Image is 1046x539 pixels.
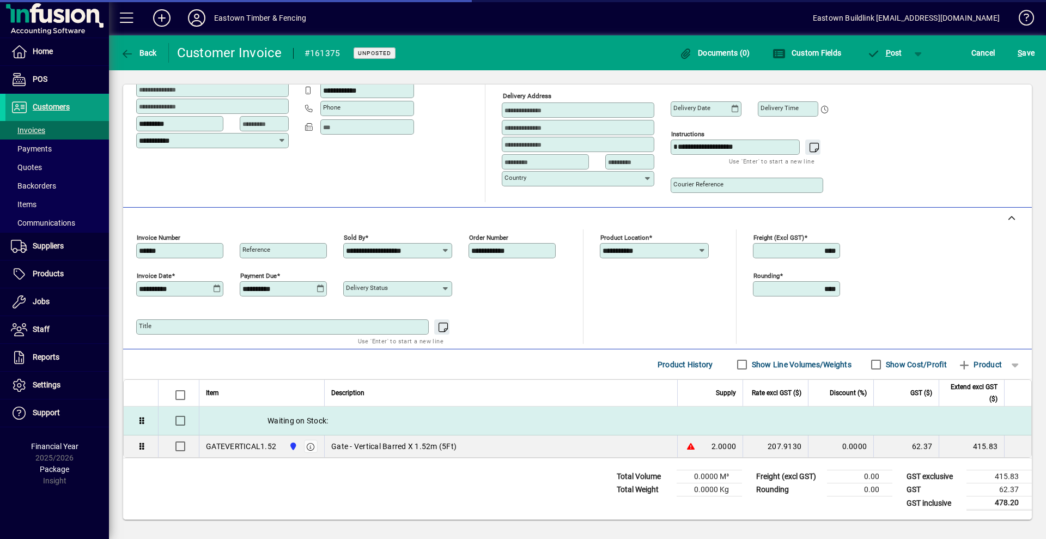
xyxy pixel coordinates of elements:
span: P [886,49,891,57]
a: Jobs [5,288,109,316]
mat-label: Invoice number [137,234,180,241]
td: 0.00 [827,470,892,483]
button: Add [144,8,179,28]
td: Total Weight [611,483,677,496]
span: Staff [33,325,50,334]
span: Unposted [358,50,391,57]
span: Product History [658,356,713,373]
a: Communications [5,214,109,232]
div: Customer Invoice [177,44,282,62]
a: Home [5,38,109,65]
mat-label: Phone [323,104,340,111]
span: Communications [11,219,75,227]
td: 62.37 [873,435,939,457]
span: Financial Year [31,442,78,451]
td: 0.0000 M³ [677,470,742,483]
a: Staff [5,316,109,343]
a: Reports [5,344,109,371]
span: GST ($) [910,387,932,399]
div: GATEVERTICAL1.52 [206,441,276,452]
td: 0.00 [827,483,892,496]
label: Show Cost/Profit [884,359,947,370]
button: Back [118,43,160,63]
td: GST exclusive [901,470,966,483]
span: 2.0000 [711,441,737,452]
span: Custom Fields [773,49,841,57]
td: GST inclusive [901,496,966,510]
a: Products [5,261,109,288]
span: ave [1018,44,1035,62]
a: Items [5,195,109,214]
td: Total Volume [611,470,677,483]
a: Backorders [5,177,109,195]
a: Settings [5,372,109,399]
td: Rounding [751,483,827,496]
span: S [1018,49,1022,57]
mat-label: Rounding [753,272,780,280]
button: Profile [179,8,214,28]
span: Holyoake St [286,440,299,452]
button: Custom Fields [770,43,844,63]
div: Waiting on Stock: [199,407,1031,435]
span: Description [331,387,364,399]
span: Supply [716,387,736,399]
mat-label: Delivery time [761,104,799,112]
mat-label: Country [504,174,526,181]
span: ost [867,49,902,57]
a: Knowledge Base [1011,2,1032,38]
mat-label: Title [139,322,151,330]
span: Quotes [11,163,42,172]
span: Backorders [11,181,56,190]
mat-label: Freight (excl GST) [753,234,804,241]
mat-label: Instructions [671,130,704,138]
span: Package [40,465,69,474]
button: Post [861,43,908,63]
a: Support [5,399,109,427]
a: Payments [5,140,109,158]
span: POS [33,75,47,83]
span: Settings [33,380,60,389]
a: Invoices [5,121,109,140]
span: Items [11,200,37,209]
td: 0.0000 [808,435,873,457]
a: Suppliers [5,233,109,260]
button: Product [952,355,1007,374]
td: 478.20 [966,496,1032,510]
div: 207.9130 [750,441,801,452]
span: Support [33,408,60,417]
span: Home [33,47,53,56]
td: Freight (excl GST) [751,470,827,483]
mat-label: Delivery date [673,104,710,112]
app-page-header-button: Back [109,43,169,63]
span: Cancel [971,44,995,62]
mat-label: Product location [600,234,649,241]
button: Cancel [969,43,998,63]
span: Customers [33,102,70,111]
mat-label: Reference [242,246,270,253]
span: Gate - Vertical Barred X 1.52m (5Ft) [331,441,457,452]
mat-label: Payment due [240,272,277,280]
span: Item [206,387,219,399]
button: Save [1015,43,1037,63]
div: #161375 [305,45,340,62]
span: Back [120,49,157,57]
td: 0.0000 Kg [677,483,742,496]
span: Rate excl GST ($) [752,387,801,399]
span: Invoices [11,126,45,135]
td: 415.83 [939,435,1004,457]
mat-label: Invoice date [137,272,172,280]
span: Jobs [33,297,50,306]
mat-label: Order number [469,234,508,241]
td: GST [901,483,966,496]
mat-label: Courier Reference [673,180,723,188]
mat-hint: Use 'Enter' to start a new line [358,335,443,347]
label: Show Line Volumes/Weights [750,359,852,370]
span: Extend excl GST ($) [946,381,998,405]
span: Discount (%) [830,387,867,399]
span: Reports [33,353,59,361]
mat-hint: Use 'Enter' to start a new line [729,155,814,167]
mat-label: Sold by [344,234,365,241]
td: 415.83 [966,470,1032,483]
span: Suppliers [33,241,64,250]
button: Product History [653,355,717,374]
